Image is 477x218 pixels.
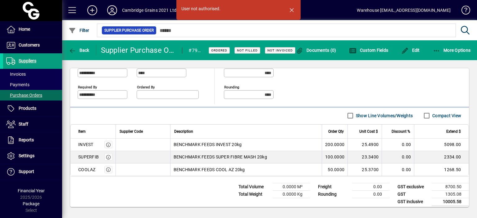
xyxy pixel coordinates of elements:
[352,190,389,198] td: 0.00
[431,45,472,56] button: More Options
[348,45,390,56] button: Custom Fields
[273,183,310,190] td: 0.0000 M³
[78,154,99,160] div: SUPERFIB
[189,46,201,56] div: #7912
[237,48,258,52] span: Not Filled
[394,190,432,198] td: GST
[19,42,40,47] span: Customers
[224,85,239,89] mat-label: Rounding
[432,198,469,206] td: 10005.58
[3,101,62,116] a: Products
[19,58,36,63] span: Suppliers
[3,69,62,79] a: Invoices
[19,27,30,32] span: Home
[101,45,176,55] div: Supplier Purchase Order
[414,139,469,151] td: 5098.00
[19,153,34,158] span: Settings
[394,183,432,190] td: GST exclusive
[357,5,451,15] div: Warehouse [EMAIL_ADDRESS][DOMAIN_NAME]
[348,163,382,176] td: 25.3700
[3,79,62,90] a: Payments
[3,22,62,37] a: Home
[6,93,42,98] span: Purchase Orders
[349,48,388,53] span: Custom Fields
[273,190,310,198] td: 0.0000 Kg
[414,163,469,176] td: 1268.50
[400,45,421,56] button: Edit
[433,48,471,53] span: More Options
[414,151,469,163] td: 2334.00
[6,72,26,77] span: Invoices
[432,190,469,198] td: 1305.08
[401,48,420,53] span: Edit
[322,151,348,163] td: 100.0000
[3,38,62,53] a: Customers
[211,48,227,52] span: Ordered
[174,154,267,160] span: BENCHMARK FEEDS SUPER FIBRE MASH 20kg
[382,139,414,151] td: 0.00
[359,128,378,135] span: Unit Cost $
[322,139,348,151] td: 200.0000
[432,183,469,190] td: 8700.50
[102,5,122,16] button: Profile
[394,198,432,206] td: GST inclusive
[62,45,96,56] app-page-header-button: Back
[355,113,413,119] label: Show Line Volumes/Weights
[296,48,336,53] span: Documents (0)
[23,201,39,206] span: Package
[82,5,102,16] button: Add
[235,183,273,190] td: Total Volume
[120,128,143,135] span: Supplier Code
[348,151,382,163] td: 23.3400
[3,90,62,100] a: Purchase Orders
[382,151,414,163] td: 0.00
[137,85,155,89] mat-label: Ordered by
[78,128,86,135] span: Item
[69,28,89,33] span: Filter
[6,82,30,87] span: Payments
[457,1,469,21] a: Knowledge Base
[446,128,461,135] span: Extend $
[78,85,97,89] mat-label: Required by
[348,139,382,151] td: 25.4900
[174,128,193,135] span: Description
[104,27,154,33] span: Supplier Purchase Order
[352,183,389,190] td: 0.00
[431,113,461,119] label: Compact View
[322,163,348,176] td: 50.0000
[122,5,176,15] div: Cambridge Grains 2021 Ltd
[19,169,34,174] span: Support
[235,190,273,198] td: Total Weight
[78,141,93,148] div: INVEST
[78,167,96,173] div: COOLAZ
[392,128,410,135] span: Discount %
[315,183,352,190] td: Freight
[18,188,45,193] span: Financial Year
[328,128,344,135] span: Order Qty
[19,137,34,142] span: Reports
[294,45,338,56] button: Documents (0)
[315,190,352,198] td: Rounding
[19,106,36,111] span: Products
[67,45,91,56] button: Back
[19,122,28,127] span: Staff
[174,167,245,173] span: BENCHMARK FEEDS COOL AZ 20kg
[382,163,414,176] td: 0.00
[3,148,62,164] a: Settings
[3,164,62,180] a: Support
[69,48,89,53] span: Back
[267,48,293,52] span: Not Invoiced
[3,117,62,132] a: Staff
[174,141,242,148] span: BENCHMARK FEEDS INVEST 20kg
[3,132,62,148] a: Reports
[67,25,91,36] button: Filter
